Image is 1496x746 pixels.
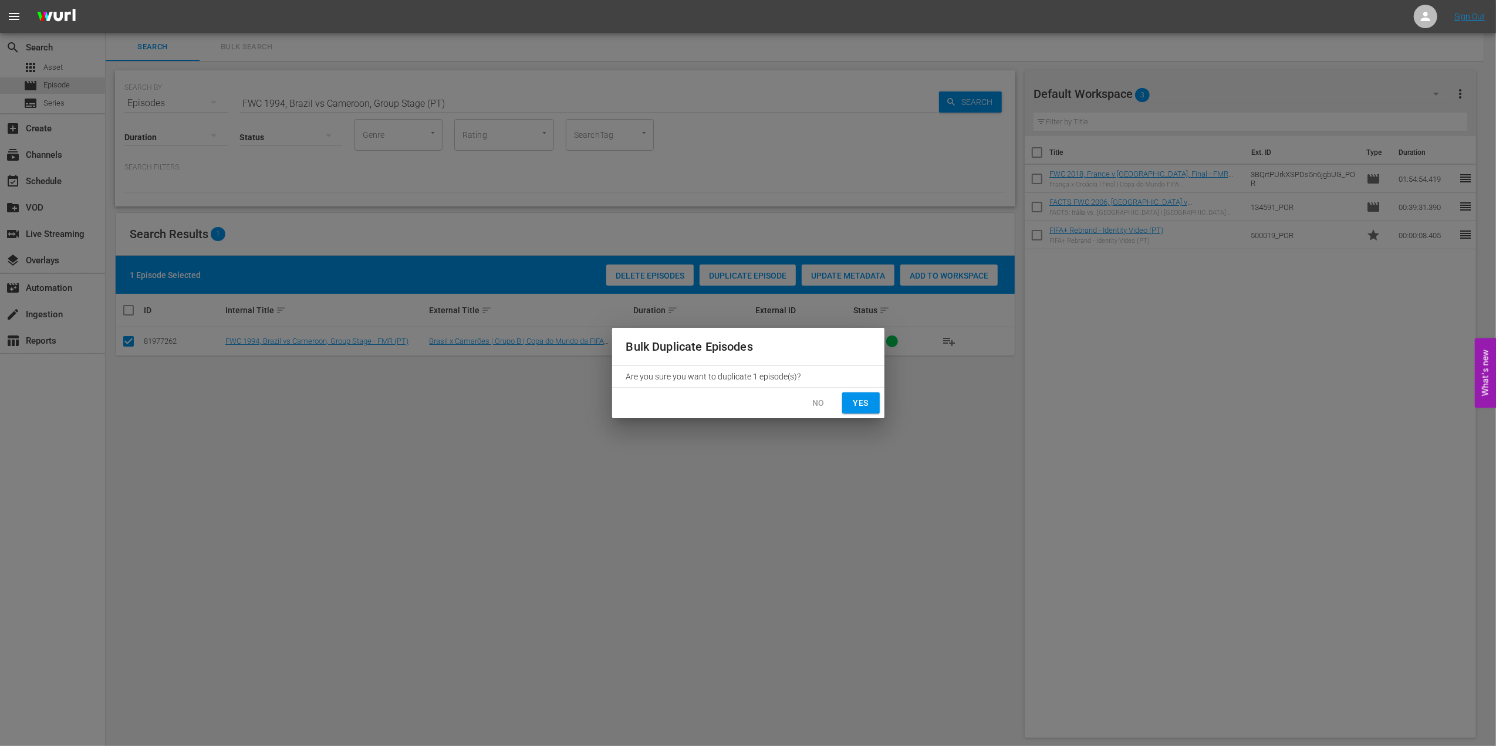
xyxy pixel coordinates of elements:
[626,337,870,356] h2: Bulk Duplicate Episodes
[809,396,828,411] span: No
[7,9,21,23] span: menu
[800,392,838,414] button: No
[28,3,85,30] img: ans4CAIJ8jUAAAAAAAAAAAAAAAAAAAAAAAAgQb4GAAAAAAAAAAAAAAAAAAAAAAAAJMjXAAAAAAAAAAAAAAAAAAAAAAAAgAT5G...
[1475,338,1496,408] button: Open Feedback Widget
[842,392,880,414] button: Yes
[612,366,884,387] div: Are you sure you want to duplicate 1 episode(s)?
[1454,12,1485,21] a: Sign Out
[852,396,870,411] span: Yes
